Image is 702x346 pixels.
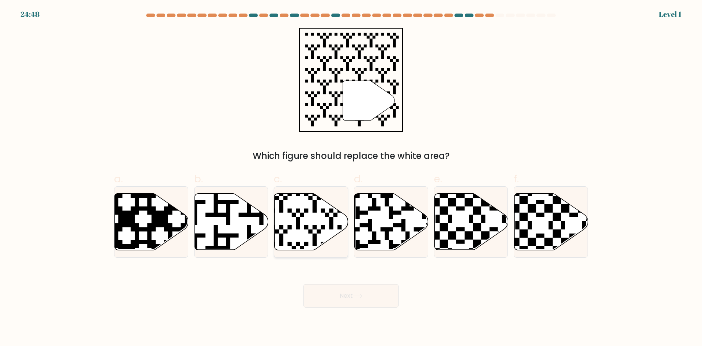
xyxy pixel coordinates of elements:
[514,172,519,186] span: f.
[303,284,399,308] button: Next
[194,172,203,186] span: b.
[659,9,682,20] div: Level 1
[20,9,39,20] div: 24:48
[343,81,395,120] g: "
[114,172,123,186] span: a.
[434,172,442,186] span: e.
[354,172,363,186] span: d.
[118,149,584,163] div: Which figure should replace the white area?
[274,172,282,186] span: c.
